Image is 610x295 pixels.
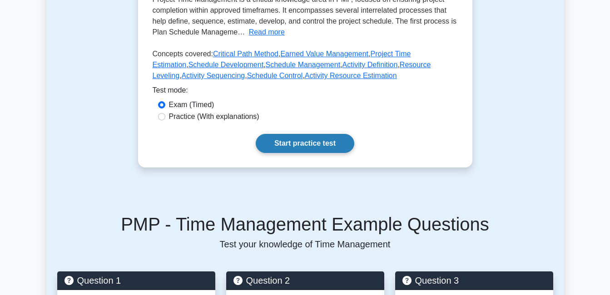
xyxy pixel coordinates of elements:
h5: Question 3 [402,275,546,286]
label: Practice (With explanations) [169,111,259,122]
a: Project Time Estimation [153,50,411,69]
a: Resource Leveling [153,61,431,79]
a: Activity Definition [342,61,398,69]
div: Test mode: [153,85,458,99]
h5: Question 2 [233,275,377,286]
a: Critical Path Method [213,50,278,58]
a: Earned Value Management [280,50,368,58]
a: Schedule Management [266,61,341,69]
h5: Question 1 [64,275,208,286]
label: Exam (Timed) [169,99,214,110]
a: Start practice test [256,134,354,153]
p: Concepts covered: , , , , , , , , , [153,49,458,85]
a: Activity Sequencing [182,72,245,79]
h5: PMP - Time Management Example Questions [57,213,553,235]
button: Read more [249,27,285,38]
a: Activity Resource Estimation [305,72,397,79]
a: Schedule Control [247,72,303,79]
p: Test your knowledge of Time Management [57,239,553,250]
a: Schedule Development [188,61,263,69]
